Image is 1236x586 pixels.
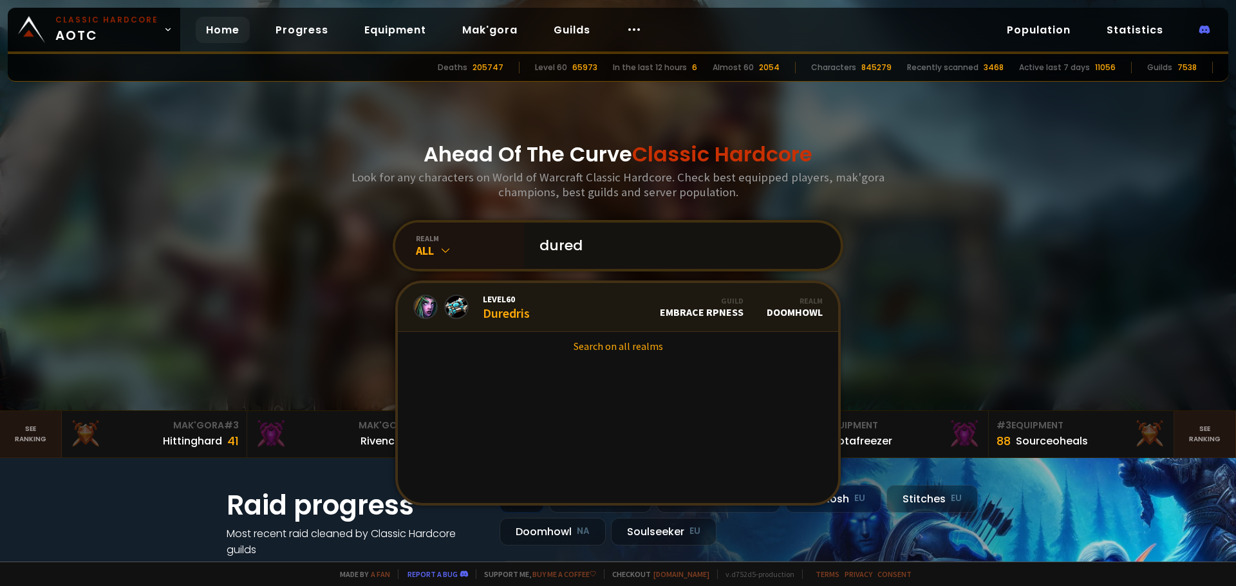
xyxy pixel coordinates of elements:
[535,62,567,73] div: Level 60
[604,569,709,579] span: Checkout
[660,296,744,306] div: Guild
[55,14,158,45] span: AOTC
[532,569,596,579] a: Buy me a coffee
[1174,411,1236,457] a: Seeranking
[398,283,838,332] a: Level60DuredrisGuildEmbrace RPnessRealmDoomhowl
[886,485,978,513] div: Stitches
[997,432,1011,450] div: 88
[692,62,697,73] div: 6
[811,419,980,432] div: Equipment
[989,411,1174,457] a: #3Equipment88Sourceoheals
[984,62,1004,73] div: 3468
[997,419,1166,432] div: Equipment
[224,419,239,432] span: # 3
[227,526,484,558] h4: Most recent raid cleaned by Classic Hardcore guilds
[55,14,158,26] small: Classic Hardcore
[346,170,890,199] h3: Look for any characters on World of Warcraft Classic Hardcore. Check best equipped players, mak'g...
[1095,62,1116,73] div: 11056
[713,62,754,73] div: Almost 60
[473,62,503,73] div: 205747
[613,62,687,73] div: In the last 12 hours
[816,569,839,579] a: Terms
[830,433,892,449] div: Notafreezer
[227,558,310,573] a: See all progress
[416,243,524,258] div: All
[767,296,823,306] div: Realm
[811,62,856,73] div: Characters
[854,492,865,505] small: EU
[577,525,590,538] small: NA
[255,419,424,432] div: Mak'Gora
[476,569,596,579] span: Support me,
[62,411,247,457] a: Mak'Gora#3Hittinghard41
[1096,17,1174,43] a: Statistics
[845,569,872,579] a: Privacy
[500,518,606,545] div: Doomhowl
[997,419,1011,432] span: # 3
[1016,433,1088,449] div: Sourceoheals
[371,569,390,579] a: a fan
[70,419,239,432] div: Mak'Gora
[354,17,436,43] a: Equipment
[1147,62,1172,73] div: Guilds
[227,485,484,526] h1: Raid progress
[767,296,823,318] div: Doomhowl
[196,17,250,43] a: Home
[717,569,794,579] span: v. d752d5 - production
[611,518,716,545] div: Soulseeker
[438,62,467,73] div: Deaths
[997,17,1081,43] a: Population
[483,293,530,305] span: Level 60
[416,233,524,243] div: realm
[689,525,700,538] small: EU
[759,62,780,73] div: 2054
[1019,62,1090,73] div: Active last 7 days
[861,62,892,73] div: 845279
[424,139,812,170] h1: Ahead Of The Curve
[8,8,180,51] a: Classic HardcoreAOTC
[247,411,433,457] a: Mak'Gora#2Rivench100
[332,569,390,579] span: Made by
[452,17,528,43] a: Mak'gora
[660,296,744,318] div: Embrace RPness
[543,17,601,43] a: Guilds
[227,432,239,450] div: 41
[407,569,458,579] a: Report a bug
[653,569,709,579] a: [DOMAIN_NAME]
[572,62,597,73] div: 65973
[803,411,989,457] a: #2Equipment88Notafreezer
[360,433,401,449] div: Rivench
[265,17,339,43] a: Progress
[398,332,838,360] a: Search on all realms
[785,485,881,513] div: Nek'Rosh
[483,293,530,321] div: Duredris
[163,433,222,449] div: Hittinghard
[532,223,825,269] input: Search a character...
[1177,62,1197,73] div: 7538
[951,492,962,505] small: EU
[877,569,912,579] a: Consent
[632,140,812,169] span: Classic Hardcore
[907,62,979,73] div: Recently scanned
